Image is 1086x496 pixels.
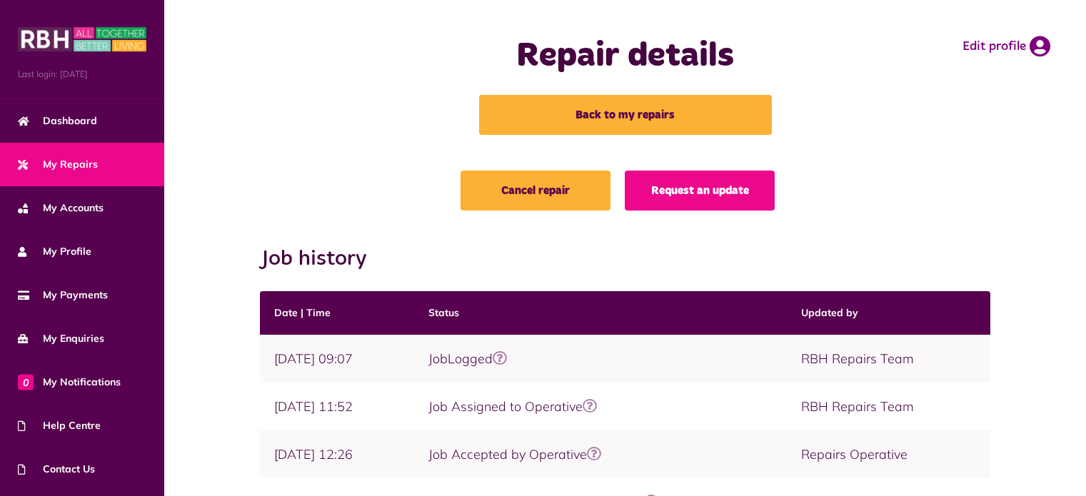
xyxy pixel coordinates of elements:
a: Back to my repairs [479,95,772,135]
span: Last login: [DATE] [18,68,146,81]
td: RBH Repairs Team [787,383,990,430]
td: Repairs Operative [787,430,990,478]
a: Cancel repair [461,171,610,211]
span: My Notifications [18,375,121,390]
h1: Repair details [409,36,842,77]
a: Edit profile [962,36,1050,57]
span: My Payments [18,288,108,303]
span: My Enquiries [18,331,104,346]
a: Request an update [625,171,775,211]
span: Contact Us [18,462,95,477]
h2: Job history [260,246,990,272]
span: My Accounts [18,201,104,216]
span: 0 [18,374,34,390]
th: Date | Time [260,291,414,335]
span: My Repairs [18,157,98,172]
span: My Profile [18,244,91,259]
td: JobLogged [414,335,786,383]
td: RBH Repairs Team [787,335,990,383]
th: Status [414,291,786,335]
td: [DATE] 12:26 [260,430,414,478]
td: Job Accepted by Operative [414,430,786,478]
td: [DATE] 11:52 [260,383,414,430]
span: Dashboard [18,113,97,128]
img: MyRBH [18,25,146,54]
td: [DATE] 09:07 [260,335,414,383]
td: Job Assigned to Operative [414,383,786,430]
span: Help Centre [18,418,101,433]
th: Updated by [787,291,990,335]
